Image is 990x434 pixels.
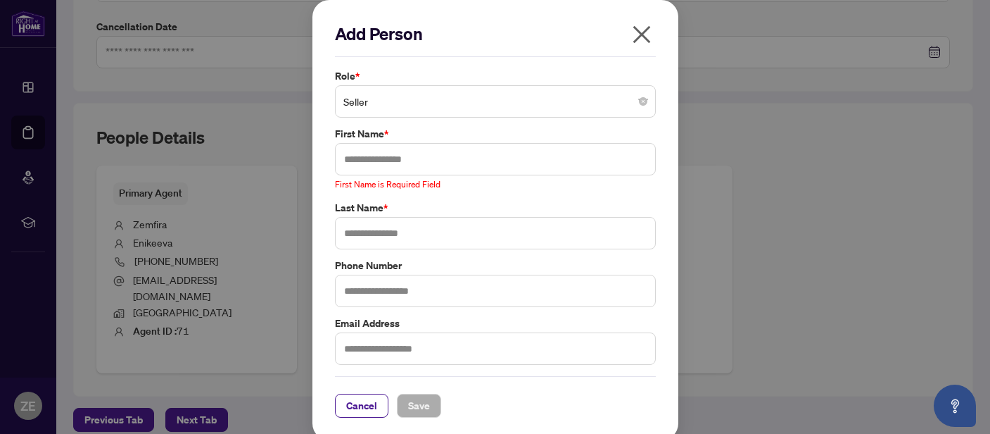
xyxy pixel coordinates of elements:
label: Email Address [335,316,656,331]
button: Save [397,394,441,418]
label: Phone Number [335,258,656,273]
span: Cancel [346,395,377,417]
span: close-circle [639,97,647,106]
span: First Name is Required Field [335,179,440,190]
span: Seller [343,88,647,115]
label: Role [335,68,656,84]
span: close [630,23,653,46]
button: Open asap [934,385,976,427]
button: Cancel [335,394,388,418]
label: First Name [335,126,656,142]
h2: Add Person [335,23,656,45]
label: Last Name [335,200,656,216]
